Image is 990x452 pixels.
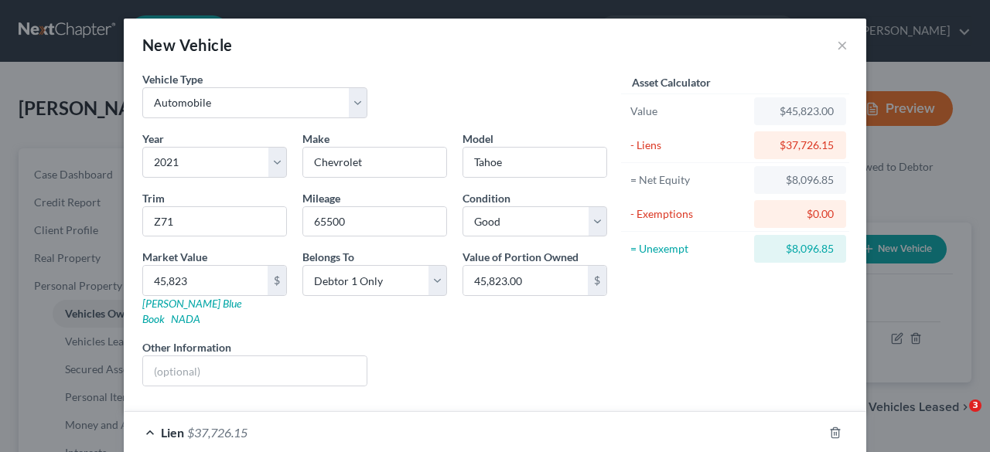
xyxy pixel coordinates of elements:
label: Model [463,131,493,147]
iframe: Intercom live chat [937,399,975,437]
div: $ [268,266,286,295]
input: ex. Altima [463,148,606,177]
input: (optional) [143,356,367,386]
span: Belongs To [302,250,354,263]
span: Make [302,132,329,145]
label: Year [142,131,164,147]
div: $0.00 [766,206,834,222]
div: Value [630,104,747,119]
div: New Vehicle [142,34,232,56]
label: Mileage [302,190,340,206]
label: Value of Portion Owned [463,249,579,265]
span: Lien [161,425,184,440]
div: $ [588,266,606,295]
label: Condition [463,190,510,206]
a: NADA [171,312,200,325]
div: = Unexempt [630,241,747,257]
label: Market Value [142,249,207,265]
label: Other Information [142,339,231,355]
input: 0.00 [143,266,268,295]
div: $37,726.15 [766,138,834,153]
span: $37,726.15 [187,425,247,440]
label: Vehicle Type [142,71,203,87]
input: -- [303,207,446,236]
label: Asset Calculator [632,74,711,90]
div: $45,823.00 [766,104,834,119]
span: 3 [969,399,981,412]
label: Trim [142,190,165,206]
input: ex. Nissan [303,148,446,177]
input: 0.00 [463,266,588,295]
input: ex. LS, LT, etc [143,207,286,236]
a: [PERSON_NAME] Blue Book [142,297,241,325]
div: = Net Equity [630,172,747,188]
div: $8,096.85 [766,241,834,257]
div: - Liens [630,138,747,153]
button: × [837,36,848,54]
div: $8,096.85 [766,172,834,188]
div: - Exemptions [630,206,747,222]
